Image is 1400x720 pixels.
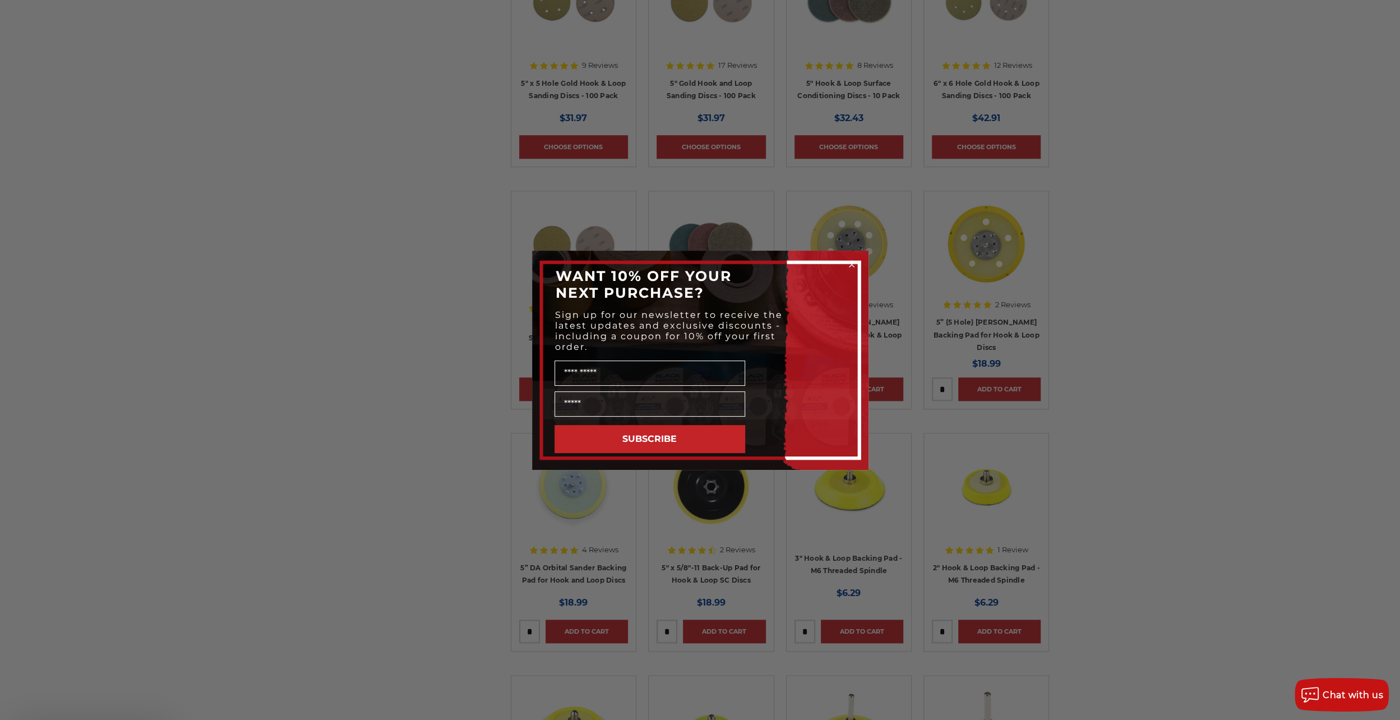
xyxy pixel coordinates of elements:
[1323,690,1383,700] span: Chat with us
[555,425,745,453] button: SUBSCRIBE
[1295,678,1389,712] button: Chat with us
[555,310,783,352] span: Sign up for our newsletter to receive the latest updates and exclusive discounts - including a co...
[555,391,745,417] input: Email
[846,259,857,270] button: Close dialog
[556,267,732,301] span: WANT 10% OFF YOUR NEXT PURCHASE?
